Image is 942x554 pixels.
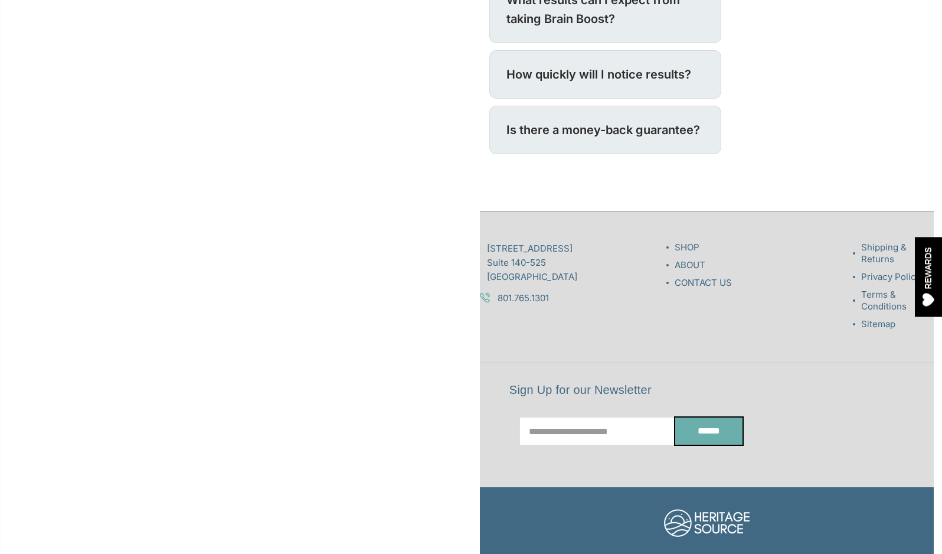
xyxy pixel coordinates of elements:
[861,242,907,265] a: Shipping & Returns
[506,120,704,139] div: Is there a money-back guarantee?
[487,242,577,284] span: [STREET_ADDRESS] Suite 140-525 [GEOGRAPHIC_DATA]
[509,383,753,397] h5: Sign Up for our Newsletter
[675,259,705,271] a: ABOUT
[861,271,921,282] a: Privacy Policy
[861,318,895,330] a: Sitemap
[506,65,704,84] div: How quickly will I notice results?
[861,289,907,312] a: Terms & Conditions
[675,242,699,253] a: SHOP
[675,277,732,288] a: CONTACT US
[498,291,549,305] a: 801.765.1301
